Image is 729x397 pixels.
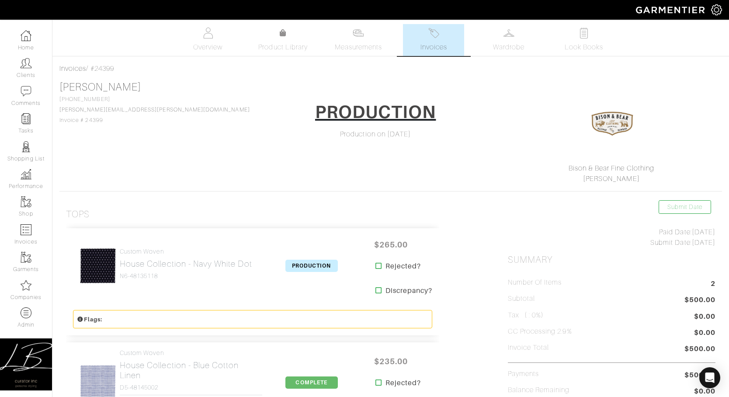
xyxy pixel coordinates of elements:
[579,28,590,38] img: todo-9ac3debb85659649dc8f770b8b6100bb5dab4b48dedcbae339e5042a72dfd3cc.svg
[508,279,562,287] h5: Number of Items
[335,42,382,52] span: Measurements
[684,295,715,306] span: $500.00
[59,96,250,123] span: [PHONE_NUMBER] Invoice # 24399
[66,209,90,220] h3: Tops
[508,327,572,336] h5: CC Processing 2.9%
[59,81,141,93] a: [PERSON_NAME]
[590,102,634,146] img: 1yXh2HH4tuYUbdo6fnAe5gAv.png
[285,378,338,386] a: COMPLETE
[694,327,715,339] span: $0.00
[59,107,250,113] a: [PERSON_NAME][EMAIL_ADDRESS][PERSON_NAME][DOMAIN_NAME]
[120,384,262,391] h4: D5-48145002
[353,28,364,38] img: measurements-466bbee1fd09ba9460f595b01e5d73f9e2bff037440d3c8f018324cb6cdf7a4a.svg
[385,378,421,388] strong: Rejected?
[694,311,715,322] span: $0.00
[565,42,604,52] span: Look Books
[285,261,338,269] a: PRODUCTION
[177,24,239,56] a: Overview
[385,286,433,296] strong: Discrepancy?
[285,376,338,389] span: COMPLETE
[285,260,338,272] span: PRODUCTION
[365,352,417,371] span: $235.00
[21,307,31,318] img: custom-products-icon-6973edde1b6c6774590e2ad28d3d057f2f42decad08aa0e48061009ba2575b3a.png
[403,24,464,56] a: Invoices
[385,261,421,272] strong: Rejected?
[508,370,539,378] h5: Payments
[120,248,252,255] h4: Custom Woven
[553,24,614,56] a: Look Books
[202,28,213,38] img: basicinfo-40fd8af6dae0f16599ec9e87c0ef1c0a1fdea2edbe929e3d69a839185d80c458.svg
[120,360,262,380] h2: House Collection - Blue Cotton Linen
[59,65,86,73] a: Invoices
[59,63,722,74] div: / #24399
[493,42,524,52] span: Wardrobe
[365,235,417,254] span: $265.00
[21,58,31,69] img: clients-icon-6bae9207a08558b7cb47a8932f037763ab4055f8c8b6bfacd5dc20c3e0201464.png
[120,349,262,391] a: Custom Woven House Collection - Blue Cotton Linen D5-48145002
[272,129,479,139] div: Production on [DATE]
[583,175,640,183] a: [PERSON_NAME]
[21,224,31,235] img: orders-icon-0abe47150d42831381b5fb84f609e132dff9fe21cb692f30cb5eec754e2cba89.png
[569,164,654,172] a: Bison & Bear Fine Clothing
[21,169,31,180] img: graph-8b7af3c665d003b59727f371ae50e7771705bf0c487971e6e97d053d13c5068d.png
[659,228,692,236] span: Paid Date:
[21,196,31,207] img: garments-icon-b7da505a4dc4fd61783c78ac3ca0ef83fa9d6f193b1c9dc38574b1d14d53ca28.png
[21,280,31,291] img: companies-icon-14a0f246c7e91f24465de634b560f0151b0cc5c9ce11af5fac52e6d7d6371812.png
[503,28,514,38] img: wardrobe-487a4870c1b7c33e795ec22d11cfc2ed9d08956e64fb3008fe2437562e282088.svg
[21,30,31,41] img: dashboard-icon-dbcd8f5a0b271acd01030246c82b418ddd0df26cd7fceb0bd07c9910d44c42f6.png
[699,367,720,388] div: Open Intercom Messenger
[650,239,692,247] span: Submit Date:
[508,295,535,303] h5: Subtotal
[508,311,544,320] h5: Tax ( : 0%)
[508,227,715,248] div: [DATE] [DATE]
[258,42,308,52] span: Product Library
[478,24,539,56] a: Wardrobe
[80,247,116,284] img: mGoJJaTVdpWDAUhvtTo62Cxy
[508,386,570,394] h5: Balance Remaining
[193,42,222,52] span: Overview
[120,272,252,280] h4: N6-48135118
[428,28,439,38] img: orders-27d20c2124de7fd6de4e0e44c1d41de31381a507db9b33961299e4e07d508b8c.svg
[711,279,715,290] span: 2
[21,141,31,152] img: stylists-icon-eb353228a002819b7ec25b43dbf5f0378dd9e0616d9560372ff212230b889e62.png
[659,200,711,214] a: Submit Date
[684,344,715,355] span: $500.00
[508,254,715,265] h2: Summary
[120,349,262,357] h4: Custom Woven
[328,24,389,56] a: Measurements
[21,86,31,97] img: comment-icon-a0a6a9ef722e966f86d9cbdc48e553b5cf19dbc54f86b18d962a5391bc8f6eb6.png
[21,113,31,124] img: reminder-icon-8004d30b9f0a5d33ae49ab947aed9ed385cf756f9e5892f1edd6e32f2345188e.png
[21,252,31,263] img: garments-icon-b7da505a4dc4fd61783c78ac3ca0ef83fa9d6f193b1c9dc38574b1d14d53ca28.png
[632,2,711,17] img: garmentier-logo-header-white-b43fb05a5012e4ada735d5af1a66efaba907eab6374d6393d1fbf88cb4ef424d.png
[508,344,549,352] h5: Invoice Total
[253,28,314,52] a: Product Library
[711,4,722,15] img: gear-icon-white-bd11855cb880d31180b6d7d6211b90ccbf57a29d726f0c71d8c61bd08dd39cc2.png
[684,370,715,380] span: $500.00
[420,42,447,52] span: Invoices
[120,248,252,280] a: Custom Woven House Collection - Navy White Dot N6-48135118
[315,101,436,122] h1: PRODUCTION
[309,98,442,129] a: PRODUCTION
[120,259,252,269] h2: House Collection - Navy White Dot
[77,316,102,323] small: Flags:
